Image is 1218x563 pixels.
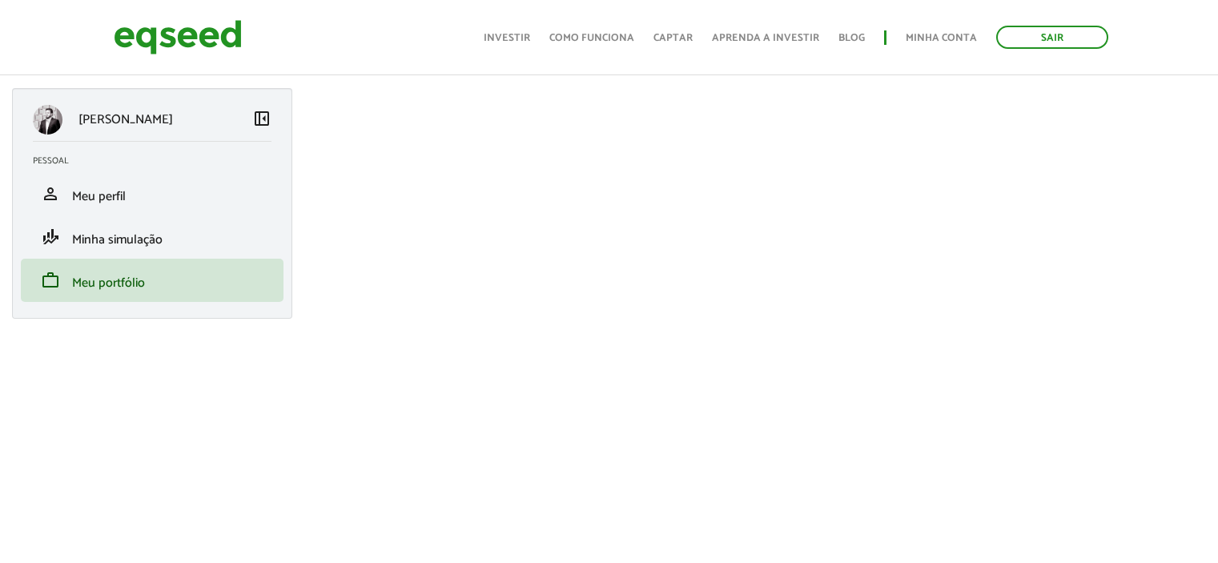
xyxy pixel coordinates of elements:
a: Minha conta [906,33,977,43]
a: Investir [484,33,530,43]
a: personMeu perfil [33,184,271,203]
h2: Pessoal [33,156,283,166]
a: workMeu portfólio [33,271,271,290]
a: Sair [996,26,1108,49]
a: Blog [838,33,865,43]
span: left_panel_close [252,109,271,128]
li: Meu portfólio [21,259,283,302]
a: Captar [653,33,693,43]
p: [PERSON_NAME] [78,112,173,127]
span: Meu portfólio [72,272,145,294]
a: Aprenda a investir [712,33,819,43]
span: person [41,184,60,203]
li: Minha simulação [21,215,283,259]
a: Colapsar menu [252,109,271,131]
span: finance_mode [41,227,60,247]
img: EqSeed [114,16,242,58]
a: finance_modeMinha simulação [33,227,271,247]
span: Meu perfil [72,186,126,207]
span: work [41,271,60,290]
a: Como funciona [549,33,634,43]
li: Meu perfil [21,172,283,215]
span: Minha simulação [72,229,163,251]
